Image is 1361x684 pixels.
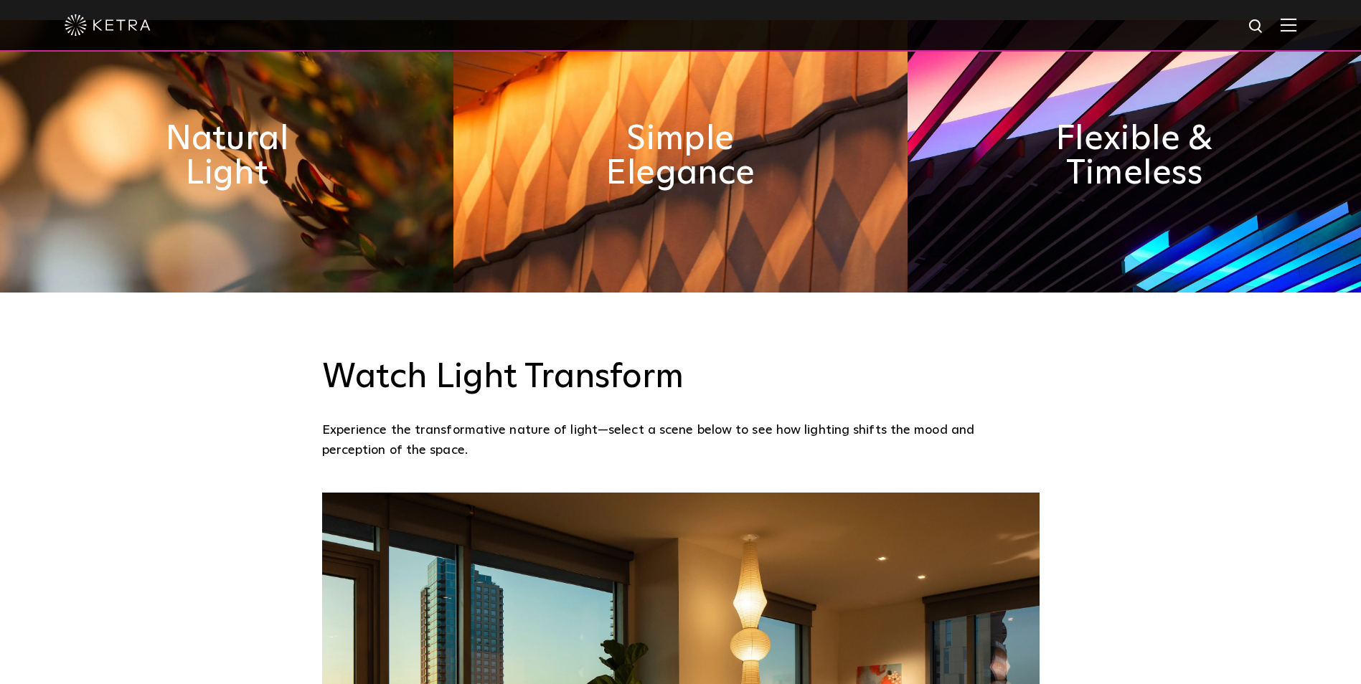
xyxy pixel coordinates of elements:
h2: Natural Light [119,122,334,191]
img: search icon [1248,18,1266,36]
img: ketra-logo-2019-white [65,14,151,36]
img: flexible_timeless_ketra [908,20,1361,293]
p: Experience the transformative nature of light—select a scene below to see how lighting shifts the... [322,420,1032,461]
h3: Watch Light Transform [322,357,1040,399]
img: Hamburger%20Nav.svg [1281,18,1296,32]
img: simple_elegance [453,20,907,293]
h2: Simple Elegance [573,122,788,191]
h2: Flexible & Timeless [1027,122,1242,191]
